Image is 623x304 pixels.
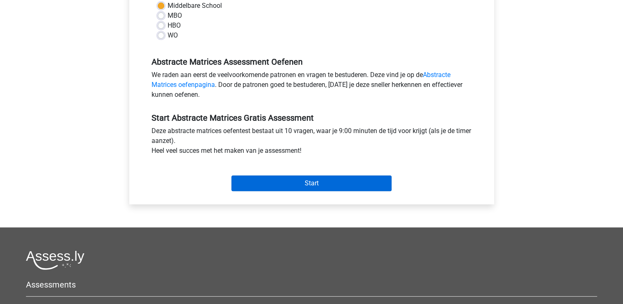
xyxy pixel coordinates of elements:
div: We raden aan eerst de veelvoorkomende patronen en vragen te bestuderen. Deze vind je op de . Door... [145,70,478,103]
div: Deze abstracte matrices oefentest bestaat uit 10 vragen, waar je 9:00 minuten de tijd voor krijgt... [145,126,478,159]
label: HBO [168,21,181,30]
label: Middelbare School [168,1,222,11]
label: WO [168,30,178,40]
input: Start [231,175,392,191]
h5: Assessments [26,280,597,290]
h5: Start Abstracte Matrices Gratis Assessment [152,113,472,123]
img: Assessly logo [26,250,84,270]
label: MBO [168,11,182,21]
h5: Abstracte Matrices Assessment Oefenen [152,57,472,67]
